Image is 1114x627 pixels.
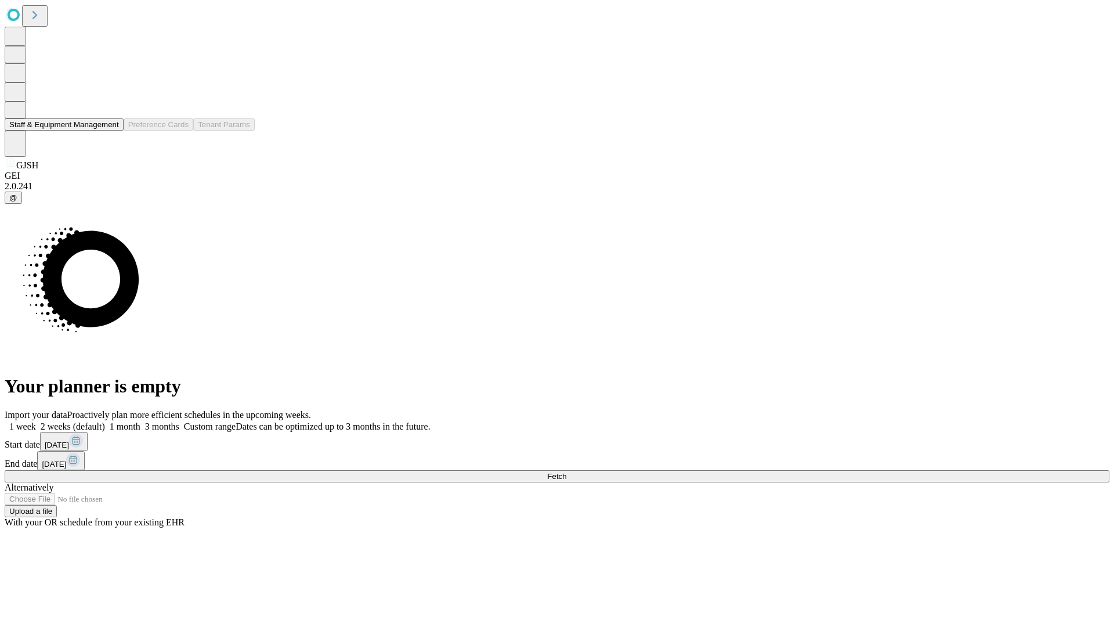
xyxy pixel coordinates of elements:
span: @ [9,193,17,202]
button: Fetch [5,470,1109,482]
span: Fetch [547,472,566,481]
span: GJSH [16,160,38,170]
span: With your OR schedule from your existing EHR [5,517,185,527]
span: 3 months [145,421,179,431]
div: End date [5,451,1109,470]
span: Dates can be optimized up to 3 months in the future. [236,421,430,431]
button: Upload a file [5,505,57,517]
div: 2.0.241 [5,181,1109,192]
span: 1 month [110,421,140,431]
span: Alternatively [5,482,53,492]
div: Start date [5,432,1109,451]
button: Tenant Params [193,118,255,131]
span: Proactively plan more efficient schedules in the upcoming weeks. [67,410,311,420]
span: [DATE] [45,441,69,449]
span: 1 week [9,421,36,431]
button: @ [5,192,22,204]
h1: Your planner is empty [5,376,1109,397]
button: [DATE] [40,432,88,451]
span: Import your data [5,410,67,420]
button: Preference Cards [124,118,193,131]
span: [DATE] [42,460,66,469]
span: Custom range [184,421,236,431]
span: 2 weeks (default) [41,421,105,431]
div: GEI [5,171,1109,181]
button: [DATE] [37,451,85,470]
button: Staff & Equipment Management [5,118,124,131]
